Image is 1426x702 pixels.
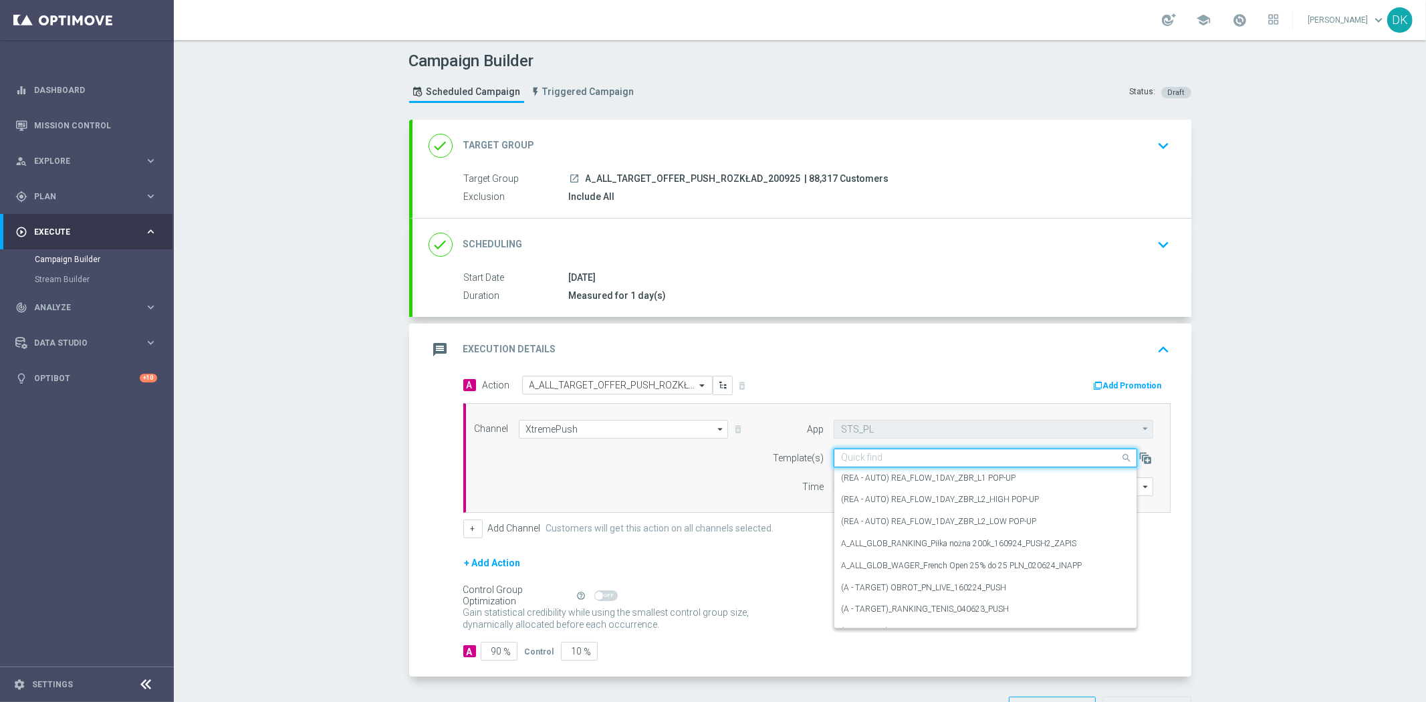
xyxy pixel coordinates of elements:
[569,289,1165,302] div: Measured for 1 day(s)
[807,424,824,435] label: App
[841,577,1130,599] div: (A - TARGET) OBROT_PN_LIVE_160224_PUSH
[429,133,1175,158] div: done Target Group keyboard_arrow_down
[144,190,157,203] i: keyboard_arrow_right
[543,86,634,98] span: Triggered Campaign
[1092,378,1167,393] button: Add Promotion
[841,598,1130,620] div: (A - TARGET)_RANKING_TENIS_040623_PUSH
[427,86,521,98] span: Scheduled Campaign
[463,238,523,251] h2: Scheduling
[841,494,1039,505] label: (REA - AUTO) REA_FLOW_1DAY_ZBR_L2_HIGH POP-UP
[1139,421,1153,437] i: arrow_drop_down
[15,337,144,349] div: Data Studio
[1154,340,1174,360] i: keyboard_arrow_up
[463,645,476,657] div: A
[1153,133,1175,158] button: keyboard_arrow_down
[429,232,1175,257] div: done Scheduling keyboard_arrow_down
[34,228,144,236] span: Execute
[34,360,140,396] a: Optibot
[15,85,158,96] button: equalizer Dashboard
[841,511,1130,533] div: (REA - AUTO) REA_FLOW_1DAY_ZBR_L2_LOW POP-UP
[773,453,824,464] label: Template(s)
[841,533,1130,555] div: A_ALL_GLOB_RANKING_Piłka nożna 200k_160924_PUSH2_ZAPIS
[714,421,727,438] i: arrow_drop_down
[15,372,27,384] i: lightbulb
[1153,232,1175,257] button: keyboard_arrow_down
[475,423,509,435] label: Channel
[35,269,172,289] div: Stream Builder
[35,249,172,269] div: Campaign Builder
[463,343,556,356] h2: Execution Details
[841,467,1130,489] div: (REA - AUTO) REA_FLOW_1DAY_ZBR_L1 POP-UP
[144,225,157,238] i: keyboard_arrow_right
[32,681,73,689] a: Settings
[409,81,524,103] a: Scheduled Campaign
[1196,13,1211,27] span: school
[15,227,158,237] div: play_circle_outline Execute keyboard_arrow_right
[1168,88,1185,97] span: Draft
[841,560,1082,572] label: A_ALL_GLOB_WAGER_French Open 25% do 25 PLN_020624_INAPP
[525,645,554,657] div: Control
[409,51,641,71] h1: Campaign Builder
[841,473,1016,484] label: (REA - AUTO) REA_FLOW_1DAY_ZBR_L1 POP-UP
[15,155,27,167] i: person_search
[34,304,144,312] span: Analyze
[464,290,569,302] label: Duration
[463,519,483,538] button: +
[35,274,139,285] a: Stream Builder
[841,604,1009,615] label: (A - TARGET)_RANKING_TENIS_040623_PUSH
[504,647,511,658] span: %
[841,555,1130,577] div: A_ALL_GLOB_WAGER_French Open 25% do 25 PLN_020624_INAPP
[488,523,541,534] label: Add Channel
[15,373,158,384] div: lightbulb Optibot +10
[34,157,144,165] span: Explore
[577,591,586,600] i: help_outline
[15,226,27,238] i: play_circle_outline
[522,376,713,394] ng-select: A_ALL_TARGET_OFFER_PUSH_ROZKŁAD_200925
[144,336,157,349] i: keyboard_arrow_right
[144,154,157,167] i: keyboard_arrow_right
[841,620,1130,642] div: (A - TARGET)DAILY_ZWROT_TENIS_230124_INAPP_NONZAPIS
[1154,235,1174,255] i: keyboard_arrow_down
[429,233,453,257] i: done
[15,302,158,313] div: track_changes Analyze keyboard_arrow_right
[15,226,144,238] div: Execute
[586,173,801,185] span: A_ALL_TARGET_OFFER_PUSH_ROZKŁAD_200925
[15,360,157,396] div: Optibot
[576,588,594,603] button: help_outline
[15,302,27,314] i: track_changes
[570,173,580,184] i: launch
[15,191,158,202] button: gps_fixed Plan keyboard_arrow_right
[1371,13,1386,27] span: keyboard_arrow_down
[841,516,1036,528] label: (REA - AUTO) REA_FLOW_1DAY_ZBR_L2_LOW POP-UP
[34,339,144,347] span: Data Studio
[1306,10,1387,30] a: [PERSON_NAME]keyboard_arrow_down
[464,173,569,185] label: Target Group
[463,139,535,152] h2: Target Group
[15,156,158,166] button: person_search Explore keyboard_arrow_right
[15,120,158,131] button: Mission Control
[15,191,27,203] i: gps_fixed
[13,679,25,691] i: settings
[1154,136,1174,156] i: keyboard_arrow_down
[15,302,144,314] div: Analyze
[463,555,522,572] button: + Add Action
[15,191,144,203] div: Plan
[140,374,157,382] div: +10
[546,523,774,534] label: Customers will get this action on all channels selected.
[429,134,453,158] i: done
[144,301,157,314] i: keyboard_arrow_right
[34,193,144,201] span: Plan
[841,626,1068,637] label: (A - TARGET)DAILY_ZWROT_TENIS_230124_INAPP_NONZAPIS
[463,584,576,607] div: Control Group Optimization
[35,254,139,265] a: Campaign Builder
[483,380,510,391] label: Action
[15,155,144,167] div: Explore
[1139,478,1153,495] i: arrow_drop_down
[584,647,592,658] span: %
[464,272,569,284] label: Start Date
[15,338,158,348] button: Data Studio keyboard_arrow_right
